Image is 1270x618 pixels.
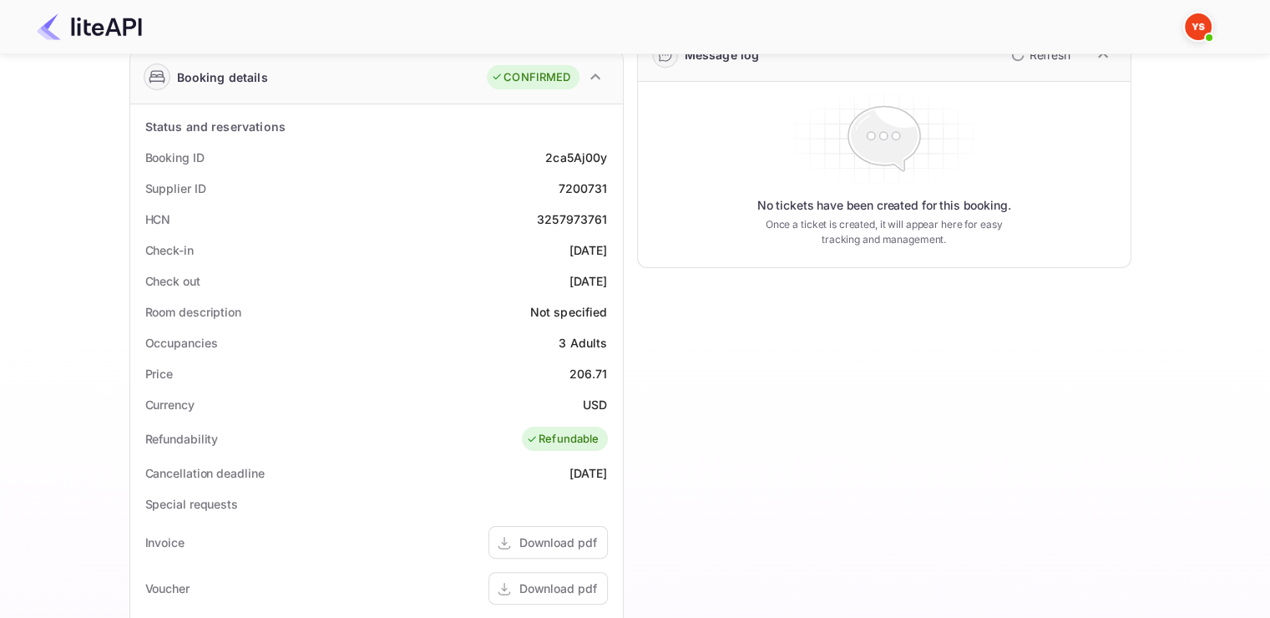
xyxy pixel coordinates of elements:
div: Invoice [145,534,185,551]
div: Check out [145,272,200,290]
p: No tickets have been created for this booking. [757,197,1011,214]
div: Room description [145,303,241,321]
img: Yandex Support [1185,13,1212,40]
div: Download pdf [519,580,597,597]
div: Message log [685,46,760,63]
div: Download pdf [519,534,597,551]
img: LiteAPI Logo [37,13,142,40]
div: 2ca5Aj00y [545,149,607,166]
div: Not specified [530,303,608,321]
div: Booking ID [145,149,205,166]
div: 3 Adults [559,334,607,352]
div: HCN [145,210,171,228]
div: USD [583,396,607,413]
div: Currency [145,396,195,413]
div: Check-in [145,241,194,259]
div: [DATE] [569,272,608,290]
div: 7200731 [558,180,607,197]
div: Refundable [526,431,600,448]
div: Booking details [177,68,268,86]
div: Cancellation deadline [145,464,265,482]
div: Status and reservations [145,118,286,135]
div: Occupancies [145,334,218,352]
div: Refundability [145,430,219,448]
div: Supplier ID [145,180,206,197]
div: 3257973761 [537,210,608,228]
div: CONFIRMED [491,69,570,86]
p: Once a ticket is created, it will appear here for easy tracking and management. [752,217,1016,247]
div: [DATE] [569,241,608,259]
div: 206.71 [569,365,608,382]
div: [DATE] [569,464,608,482]
button: Refresh [1001,42,1077,68]
div: Voucher [145,580,190,597]
div: Price [145,365,174,382]
div: Special requests [145,495,238,513]
p: Refresh [1030,46,1070,63]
